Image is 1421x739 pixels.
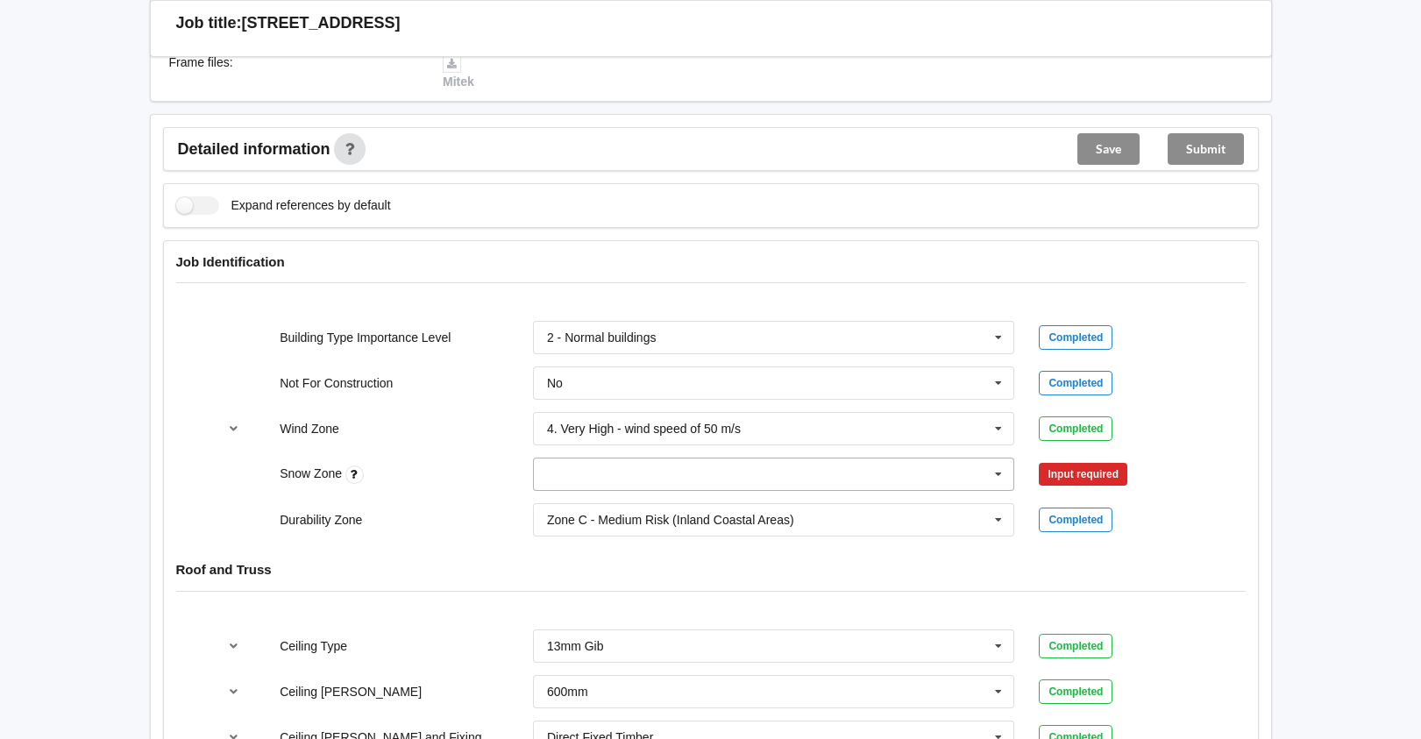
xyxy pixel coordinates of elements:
label: Durability Zone [280,513,362,527]
div: 600mm [547,686,588,698]
span: Detailed information [178,141,330,157]
label: Ceiling [PERSON_NAME] [280,685,422,699]
label: Snow Zone [280,466,345,480]
h4: Job Identification [176,253,1246,270]
button: reference-toggle [217,630,251,662]
a: Mitek [443,55,474,89]
div: Frame files : [157,53,431,90]
div: Zone C - Medium Risk (Inland Coastal Areas) [547,514,794,526]
div: Completed [1039,371,1112,395]
div: Completed [1039,634,1112,658]
h4: Roof and Truss [176,561,1246,578]
div: 13mm Gib [547,640,604,652]
h3: Job title: [176,13,242,33]
div: No [547,377,563,389]
button: reference-toggle [217,413,251,444]
label: Building Type Importance Level [280,330,451,345]
div: Completed [1039,508,1112,532]
div: Input required [1039,463,1127,486]
label: Ceiling Type [280,639,347,653]
label: Not For Construction [280,376,393,390]
div: 4. Very High - wind speed of 50 m/s [547,423,741,435]
div: Completed [1039,416,1112,441]
label: Wind Zone [280,422,339,436]
h3: [STREET_ADDRESS] [242,13,401,33]
div: 2 - Normal buildings [547,331,657,344]
div: Completed [1039,325,1112,350]
label: Expand references by default [176,196,391,215]
div: Completed [1039,679,1112,704]
button: reference-toggle [217,676,251,707]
